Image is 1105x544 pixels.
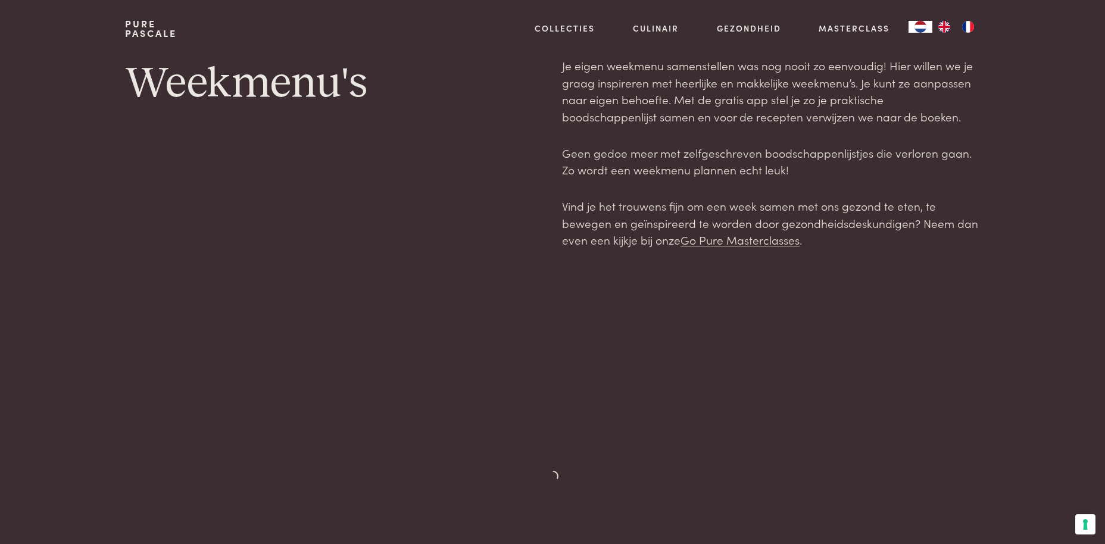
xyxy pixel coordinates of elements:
[909,21,932,33] a: NL
[909,21,932,33] div: Language
[819,22,889,35] a: Masterclass
[535,22,595,35] a: Collecties
[932,21,956,33] a: EN
[562,57,980,126] p: Je eigen weekmenu samenstellen was nog nooit zo eenvoudig! Hier willen we je graag inspireren met...
[562,198,980,249] p: Vind je het trouwens fijn om een week samen met ons gezond te eten, te bewegen en geïnspireerd te...
[681,232,800,248] a: Go Pure Masterclasses
[125,57,543,111] h1: Weekmenu's
[717,22,781,35] a: Gezondheid
[909,21,980,33] aside: Language selected: Nederlands
[956,21,980,33] a: FR
[633,22,679,35] a: Culinair
[562,145,980,179] p: Geen gedoe meer met zelfgeschreven boodschappenlijstjes die verloren gaan. Zo wordt een weekmenu ...
[125,19,177,38] a: PurePascale
[1075,514,1095,534] button: Uw voorkeuren voor toestemming voor trackingtechnologieën
[932,21,980,33] ul: Language list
